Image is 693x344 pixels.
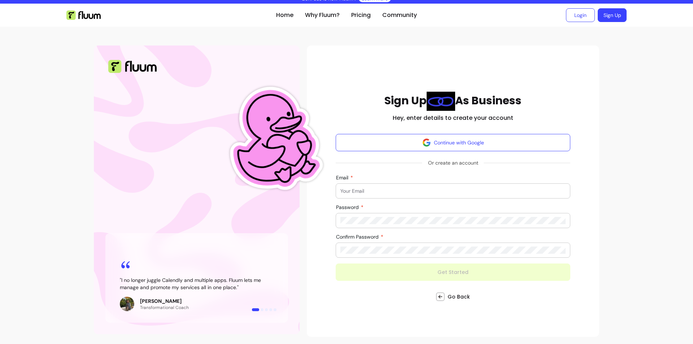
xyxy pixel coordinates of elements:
[66,10,101,20] img: Fluum Logo
[598,8,627,22] a: Sign Up
[336,204,360,210] span: Password
[336,234,380,240] span: Confirm Password
[422,138,431,147] img: avatar
[566,8,595,22] a: Login
[393,114,513,122] h2: Hey, enter details to create your account
[213,59,332,219] img: Fluum Duck sticker
[120,297,134,311] img: Review avatar
[340,247,566,254] input: Confirm Password
[340,187,566,195] input: Email
[276,11,293,19] a: Home
[382,11,417,19] a: Community
[305,11,340,19] a: Why Fluum?
[120,276,274,291] blockquote: " I no longer juggle Calendly and multiple apps. Fluum lets me manage and promote my services all...
[427,92,455,111] img: link Blue
[336,174,350,181] span: Email
[422,156,484,169] span: Or create an account
[140,297,189,305] p: [PERSON_NAME]
[448,293,470,300] span: Go Back
[336,134,570,151] button: Continue with Google
[384,92,522,111] h1: Sign Up As Business
[140,305,189,310] p: Transformational Coach
[351,11,371,19] a: Pricing
[108,60,157,73] img: Fluum Logo
[340,217,566,224] input: Password
[436,292,470,301] a: Go Back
